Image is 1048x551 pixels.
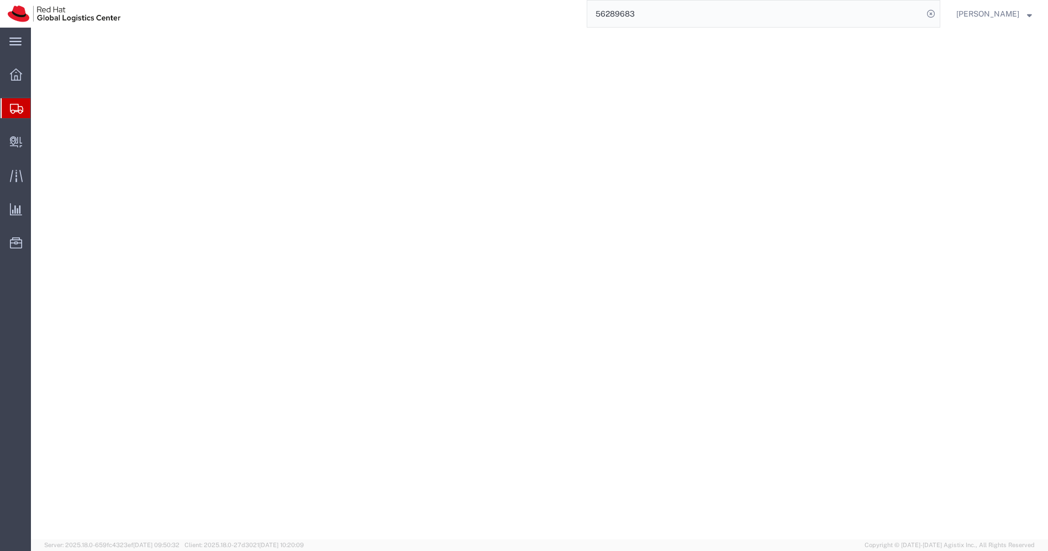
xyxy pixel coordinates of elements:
[587,1,923,27] input: Search for shipment number, reference number
[956,7,1033,20] button: [PERSON_NAME]
[956,8,1019,20] span: Nilesh Shinde
[31,28,1048,539] iframe: FS Legacy Container
[865,541,1035,550] span: Copyright © [DATE]-[DATE] Agistix Inc., All Rights Reserved
[44,542,180,548] span: Server: 2025.18.0-659fc4323ef
[8,6,120,22] img: logo
[133,542,180,548] span: [DATE] 09:50:32
[185,542,304,548] span: Client: 2025.18.0-27d3021
[259,542,304,548] span: [DATE] 10:20:09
